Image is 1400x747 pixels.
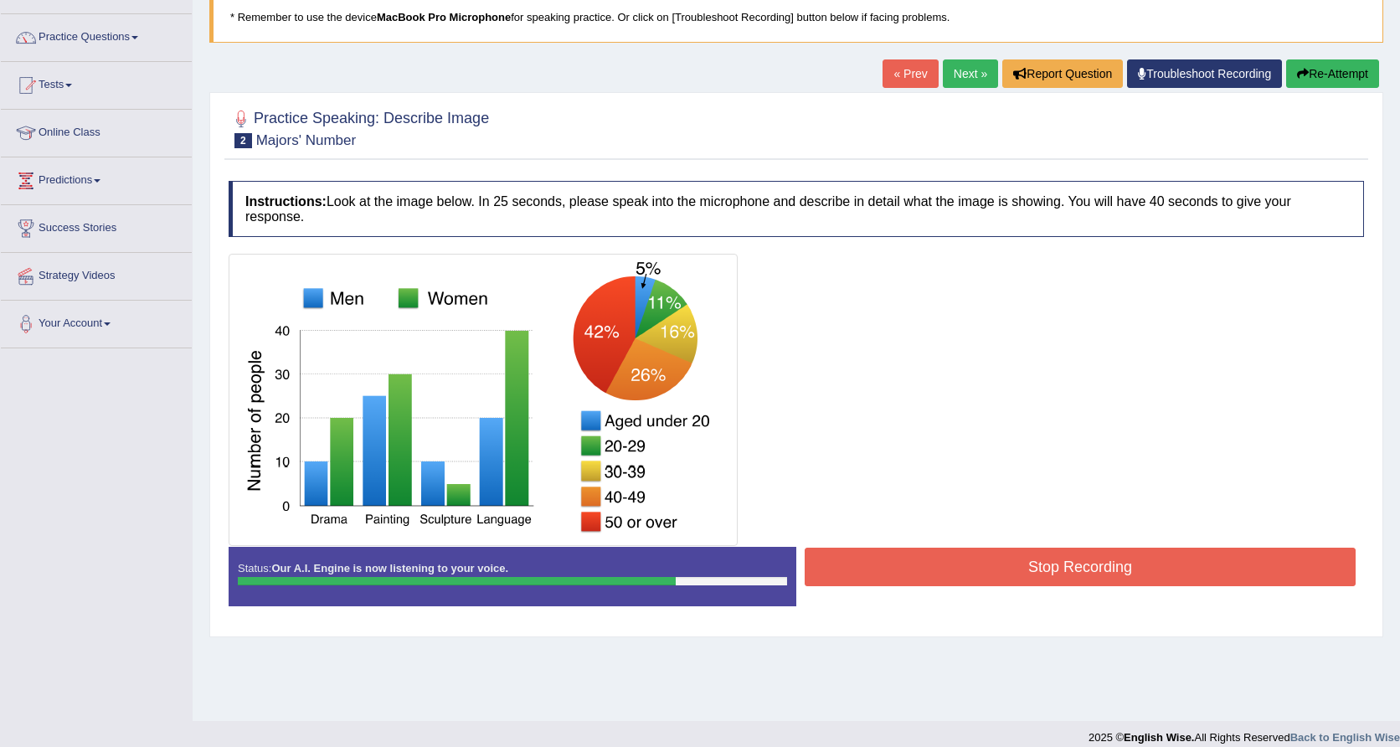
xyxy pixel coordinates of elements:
strong: Our A.I. Engine is now listening to your voice. [271,562,508,574]
b: Instructions: [245,194,327,209]
a: Troubleshoot Recording [1127,59,1282,88]
a: Online Class [1,110,192,152]
a: Practice Questions [1,14,192,56]
small: Majors' Number [256,132,356,148]
button: Stop Recording [805,548,1356,586]
a: Back to English Wise [1290,731,1400,744]
a: Success Stories [1,205,192,247]
div: 2025 © All Rights Reserved [1089,721,1400,745]
span: 2 [234,133,252,148]
b: MacBook Pro Microphone [377,11,511,23]
h4: Look at the image below. In 25 seconds, please speak into the microphone and describe in detail w... [229,181,1364,237]
a: « Prev [883,59,938,88]
button: Report Question [1002,59,1123,88]
strong: English Wise. [1124,731,1194,744]
a: Predictions [1,157,192,199]
a: Strategy Videos [1,253,192,295]
button: Re-Attempt [1286,59,1379,88]
div: Status: [229,547,796,605]
a: Your Account [1,301,192,343]
a: Tests [1,62,192,104]
h2: Practice Speaking: Describe Image [229,106,489,148]
a: Next » [943,59,998,88]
